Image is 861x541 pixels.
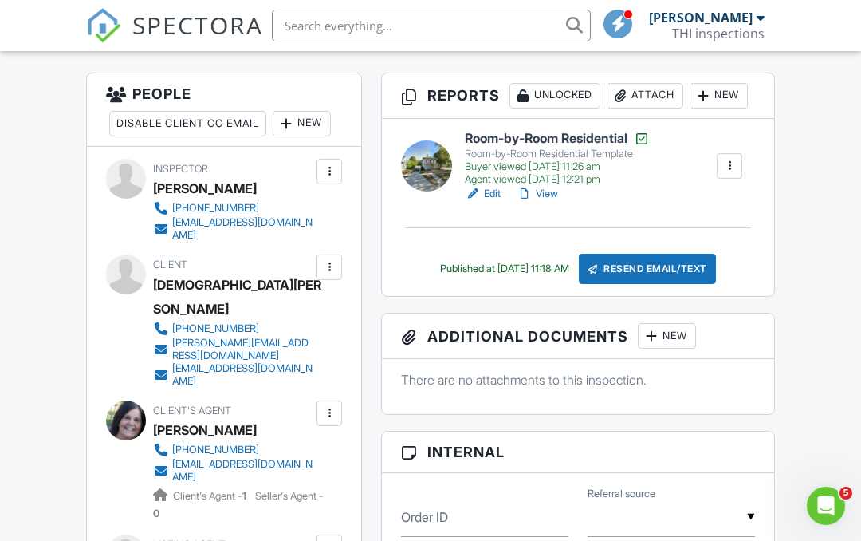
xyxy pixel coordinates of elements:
[465,131,650,187] a: Room-by-Room Residential Room-by-Room Residential Template Buyer viewed [DATE] 11:26 am Agent vie...
[440,263,569,275] div: Published at [DATE] 11:18 AM
[465,173,650,186] div: Agent viewed [DATE] 12:21 pm
[172,444,259,456] div: [PHONE_NUMBER]
[109,111,266,136] div: Disable Client CC Email
[382,432,774,473] h3: Internal
[509,83,600,109] div: Unlocked
[172,337,313,362] div: [PERSON_NAME][EMAIL_ADDRESS][DOMAIN_NAME]
[153,405,231,417] span: Client's Agent
[588,487,655,501] label: Referral source
[579,254,716,284] div: Resend Email/Text
[87,73,361,147] h3: People
[172,202,259,215] div: [PHONE_NUMBER]
[382,73,774,119] h3: Reports
[153,337,313,362] a: [PERSON_NAME][EMAIL_ADDRESS][DOMAIN_NAME]
[172,322,259,335] div: [PHONE_NUMBER]
[172,216,313,242] div: [EMAIL_ADDRESS][DOMAIN_NAME]
[132,8,263,41] span: SPECTORA
[153,216,313,242] a: [EMAIL_ADDRESS][DOMAIN_NAME]
[807,487,845,525] iframe: Intercom live chat
[638,323,696,349] div: New
[273,111,331,136] div: New
[153,418,257,442] a: [PERSON_NAME]
[465,186,501,202] a: Edit
[173,490,249,502] span: Client's Agent -
[607,83,683,109] div: Attach
[272,10,591,41] input: Search everything...
[153,362,313,388] a: [EMAIL_ADDRESS][DOMAIN_NAME]
[465,148,650,160] div: Room-by-Room Residential Template
[172,362,313,388] div: [EMAIL_ADDRESS][DOMAIN_NAME]
[153,259,187,270] span: Client
[86,8,121,43] img: The Best Home Inspection Software - Spectora
[153,442,313,458] a: [PHONE_NUMBER]
[401,371,755,389] p: There are no attachments to this inspection.
[153,200,313,216] a: [PHONE_NUMBER]
[172,458,313,484] div: [EMAIL_ADDRESS][DOMAIN_NAME]
[242,490,246,502] strong: 1
[153,176,257,200] div: [PERSON_NAME]
[86,22,263,55] a: SPECTORA
[153,163,208,175] span: Inspector
[839,487,852,500] span: 5
[672,26,765,41] div: THI inspections
[153,273,325,321] div: [DEMOGRAPHIC_DATA][PERSON_NAME]
[382,314,774,359] h3: Additional Documents
[517,186,558,202] a: View
[649,10,753,26] div: [PERSON_NAME]
[465,160,650,173] div: Buyer viewed [DATE] 11:26 am
[465,131,650,147] h6: Room-by-Room Residential
[401,508,448,526] label: Order ID
[153,507,159,519] strong: 0
[153,321,313,337] a: [PHONE_NUMBER]
[690,83,748,109] div: New
[153,458,313,484] a: [EMAIL_ADDRESS][DOMAIN_NAME]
